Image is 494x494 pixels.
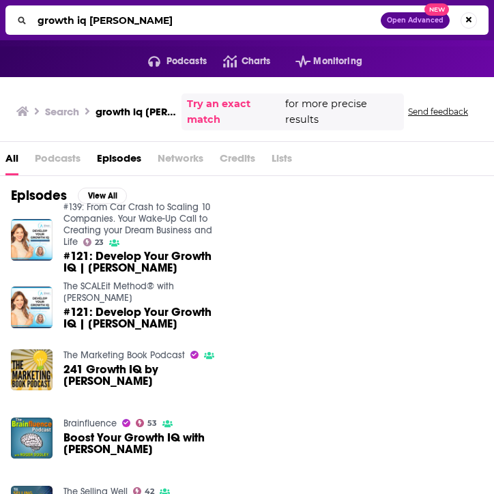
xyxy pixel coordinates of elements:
span: 241 Growth IQ by [PERSON_NAME] [63,364,219,387]
span: Charts [242,52,271,71]
div: Search podcasts, credits, & more... [5,5,489,35]
a: #121: Develop Your Growth IQ | Tiffani Bova [63,306,219,330]
span: for more precise results [285,96,398,128]
a: #139: From Car Crash to Scaling 10 Companies. Your Wake-Up Call to Creating your Dream Business a... [63,201,212,248]
img: #121: Develop Your Growth IQ | Tiffani Bova [11,219,53,261]
h2: Episodes [11,187,67,204]
h3: growth iq [PERSON_NAME] [96,105,176,118]
span: Open Advanced [387,17,444,24]
a: 241 Growth IQ by Tiffani Bova [63,364,219,387]
a: Try an exact match [187,96,282,128]
span: Credits [220,147,255,175]
span: 23 [95,239,104,246]
a: 53 [136,419,158,427]
span: Networks [158,147,203,175]
input: Search podcasts, credits, & more... [32,10,381,31]
a: #121: Develop Your Growth IQ | Tiffani Bova [63,250,219,274]
a: Charts [207,50,270,72]
img: 241 Growth IQ by Tiffani Bova [11,349,53,391]
span: 53 [147,420,157,426]
span: #121: Develop Your Growth IQ | [PERSON_NAME] [63,306,219,330]
button: View All [78,188,127,204]
span: Podcasts [35,147,81,175]
a: EpisodesView All [11,187,127,204]
img: Boost Your Growth IQ with Tiffani Bova [11,418,53,459]
span: Lists [272,147,292,175]
span: Boost Your Growth IQ with [PERSON_NAME] [63,432,219,455]
button: open menu [132,50,207,72]
button: Open AdvancedNew [381,12,450,29]
a: Brainfluence [63,418,117,429]
span: New [424,3,449,16]
a: Boost Your Growth IQ with Tiffani Bova [63,432,219,455]
a: Episodes [97,147,141,175]
img: #121: Develop Your Growth IQ | Tiffani Bova [11,287,53,328]
a: The Marketing Book Podcast [63,349,185,361]
a: All [5,147,18,175]
button: Send feedback [404,106,472,117]
span: #121: Develop Your Growth IQ | [PERSON_NAME] [63,250,219,274]
span: Podcasts [166,52,207,71]
button: open menu [279,50,362,72]
a: 23 [83,238,104,246]
h3: Search [45,105,79,118]
span: Monitoring [313,52,362,71]
a: The SCALEit Method® with Allison Maslan [63,280,174,304]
